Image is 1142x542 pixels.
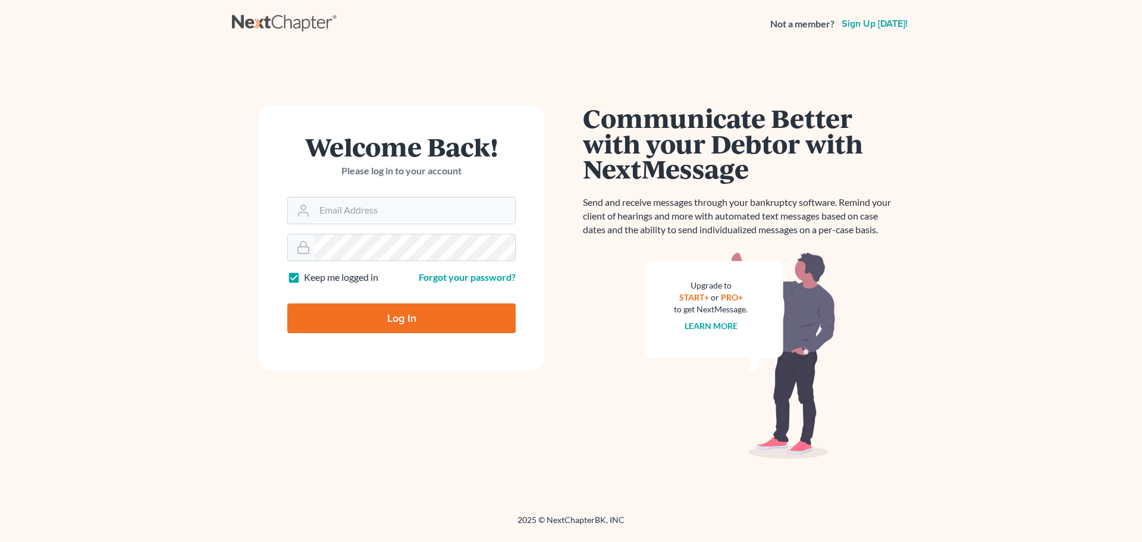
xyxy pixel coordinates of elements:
[685,321,738,331] a: Learn more
[287,134,516,159] h1: Welcome Back!
[315,198,515,224] input: Email Address
[583,196,898,237] p: Send and receive messages through your bankruptcy software. Remind your client of hearings and mo...
[287,164,516,178] p: Please log in to your account
[674,303,748,315] div: to get NextMessage.
[674,280,748,292] div: Upgrade to
[287,303,516,333] input: Log In
[583,105,898,181] h1: Communicate Better with your Debtor with NextMessage
[711,292,719,302] span: or
[839,19,910,29] a: Sign up [DATE]!
[645,251,836,459] img: nextmessage_bg-59042aed3d76b12b5cd301f8e5b87938c9018125f34e5fa2b7a6b67550977c72.svg
[304,271,378,284] label: Keep me logged in
[419,271,516,283] a: Forgot your password?
[770,17,834,31] strong: Not a member?
[721,292,743,302] a: PRO+
[232,514,910,535] div: 2025 © NextChapterBK, INC
[679,292,709,302] a: START+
